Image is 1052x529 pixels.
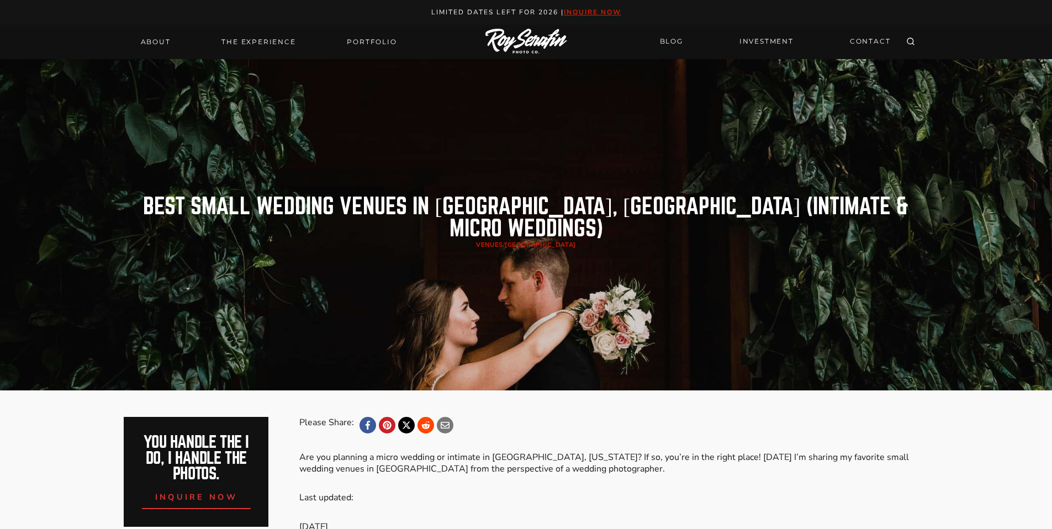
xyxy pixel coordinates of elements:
a: X [398,417,415,433]
a: THE EXPERIENCE [215,34,302,50]
a: Portfolio [340,34,403,50]
a: [GEOGRAPHIC_DATA] [505,241,576,249]
nav: Secondary Navigation [653,32,897,51]
a: Reddit [417,417,434,433]
a: CONTACT [843,32,897,51]
a: Pinterest [379,417,395,433]
p: Are you planning a micro wedding or intimate in [GEOGRAPHIC_DATA], [US_STATE]? If so, you’re in t... [299,452,928,475]
a: inquire now [142,482,251,509]
a: Email [437,417,453,433]
a: inquire now [564,8,621,17]
a: BLOG [653,32,690,51]
p: Last updated: [299,492,928,504]
a: Facebook [360,417,376,433]
h1: Best Small Wedding Venues in [GEOGRAPHIC_DATA], [GEOGRAPHIC_DATA] (Intimate & Micro Weddings) [124,195,928,240]
button: View Search Form [903,34,918,50]
span: / [476,241,575,249]
a: INVESTMENT [733,32,800,51]
div: Please Share: [299,417,354,433]
span: inquire now [155,491,238,502]
img: Logo of Roy Serafin Photo Co., featuring stylized text in white on a light background, representi... [485,29,567,55]
nav: Primary Navigation [134,34,404,50]
a: About [134,34,177,50]
a: Venues [476,241,503,249]
p: Limited Dates LEft for 2026 | [12,7,1040,18]
h2: You handle the i do, I handle the photos. [136,435,257,482]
